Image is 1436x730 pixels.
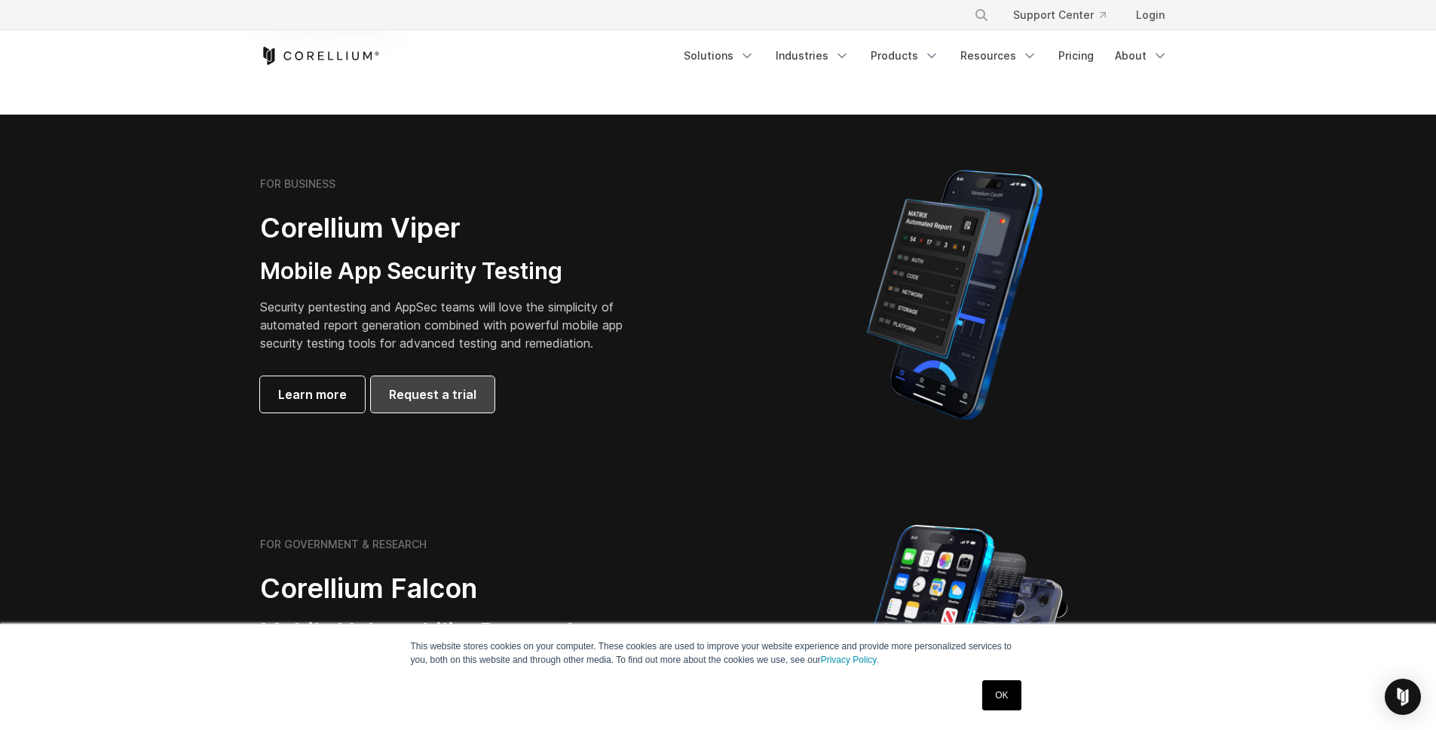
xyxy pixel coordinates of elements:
[1049,42,1103,69] a: Pricing
[675,42,1177,69] div: Navigation Menu
[371,376,494,413] a: Request a trial
[260,211,646,245] h2: Corellium Viper
[956,2,1177,29] div: Navigation Menu
[862,42,948,69] a: Products
[260,538,427,551] h6: FOR GOVERNMENT & RESEARCH
[968,2,995,29] button: Search
[260,177,335,191] h6: FOR BUSINESS
[1001,2,1118,29] a: Support Center
[278,385,347,403] span: Learn more
[841,163,1068,427] img: Corellium MATRIX automated report on iPhone showing app vulnerability test results across securit...
[767,42,859,69] a: Industries
[260,376,365,413] a: Learn more
[821,655,879,665] a: Privacy Policy.
[1385,679,1421,715] div: Open Intercom Messenger
[411,640,1026,667] p: This website stores cookies on your computer. These cookies are used to improve your website expe...
[260,257,646,286] h3: Mobile App Security Testing
[389,385,476,403] span: Request a trial
[260,298,646,352] p: Security pentesting and AppSec teams will love the simplicity of automated report generation comb...
[1106,42,1177,69] a: About
[260,572,682,606] h2: Corellium Falcon
[260,47,380,65] a: Corellium Home
[260,618,682,646] h3: Mobile Vulnerability Research
[982,680,1021,710] a: OK
[675,42,764,69] a: Solutions
[951,42,1046,69] a: Resources
[1124,2,1177,29] a: Login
